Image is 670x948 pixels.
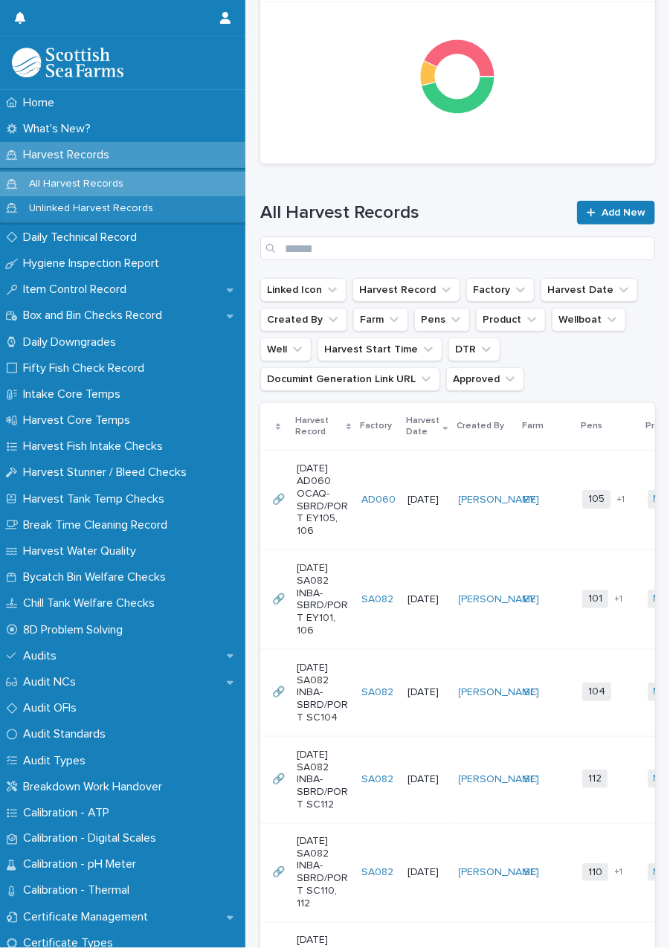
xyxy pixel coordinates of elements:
[17,518,179,532] p: Break Time Cleaning Record
[260,338,312,361] button: Well
[541,278,638,302] button: Harvest Date
[457,418,505,434] p: Created By
[17,283,138,297] p: Item Control Record
[614,595,622,604] span: + 1
[361,867,393,880] a: SA082
[614,868,622,877] span: + 1
[17,230,149,245] p: Daily Technical Record
[602,207,645,218] span: Add New
[524,773,538,786] a: SC
[17,544,148,558] p: Harvest Water Quality
[476,308,546,332] button: Product
[17,413,142,428] p: Harvest Core Temps
[361,686,393,699] a: SA082
[408,593,446,606] p: [DATE]
[581,418,602,434] p: Pens
[582,864,608,883] span: 110
[297,749,350,811] p: [DATE] SA082 INBA-SBRD/PORT SC112
[17,148,121,162] p: Harvest Records
[408,867,446,880] p: [DATE]
[260,367,440,391] button: Documint Generation Link URL
[17,492,176,506] p: Harvest Tank Temp Checks
[17,96,66,110] p: Home
[17,178,135,190] p: All Harvest Records
[582,491,611,509] span: 105
[459,686,540,699] a: [PERSON_NAME]
[272,864,288,880] p: 🔗
[295,413,343,440] p: Harvest Record
[577,201,655,225] a: Add New
[352,278,460,302] button: Harvest Record
[524,593,536,606] a: EY
[17,257,171,271] p: Hygiene Inspection Report
[17,649,68,663] p: Audits
[361,494,396,506] a: AD060
[524,686,538,699] a: SC
[582,770,608,789] span: 112
[17,675,88,689] p: Audit NCs
[616,495,625,504] span: + 1
[272,683,288,699] p: 🔗
[260,236,655,260] input: Search
[17,570,178,584] p: Bycatch Bin Welfare Checks
[361,593,393,606] a: SA082
[17,858,148,872] p: Calibration - pH Meter
[17,806,121,820] p: Calibration - ATP
[446,367,524,391] button: Approved
[17,122,103,136] p: What's New?
[297,662,350,724] p: [DATE] SA082 INBA-SBRD/PORT SC104
[17,701,88,715] p: Audit OFIs
[17,465,199,480] p: Harvest Stunner / Bleed Checks
[459,494,540,506] a: [PERSON_NAME]
[260,202,568,224] h1: All Harvest Records
[466,278,535,302] button: Factory
[360,418,392,434] p: Factory
[17,911,160,925] p: Certificate Management
[272,770,288,786] p: 🔗
[272,590,288,606] p: 🔗
[408,773,446,786] p: [DATE]
[17,780,174,794] p: Breakdown Work Handover
[17,727,117,741] p: Audit Standards
[17,309,174,323] p: Box and Bin Checks Record
[17,202,165,215] p: Unlinked Harvest Records
[353,308,408,332] button: Farm
[408,494,446,506] p: [DATE]
[552,308,626,332] button: Wellboat
[361,773,393,786] a: SA082
[272,491,288,506] p: 🔗
[297,562,350,637] p: [DATE] SA082 INBA-SBRD/PORT EY101, 106
[260,278,347,302] button: Linked Icon
[260,308,347,332] button: Created By
[524,867,538,880] a: SC
[582,683,611,702] span: 104
[459,773,540,786] a: [PERSON_NAME]
[582,590,608,609] span: 101
[406,413,439,440] p: Harvest Date
[522,418,544,434] p: Farm
[524,494,536,506] a: EY
[297,462,350,538] p: [DATE] AD060 OCAQ-SBRD/PORT EY105, 106
[17,754,97,768] p: Audit Types
[12,48,123,77] img: mMrefqRFQpe26GRNOUkG
[17,832,168,846] p: Calibration - Digital Scales
[408,686,446,699] p: [DATE]
[459,867,540,880] a: [PERSON_NAME]
[17,361,156,375] p: Fifty Fish Check Record
[17,439,175,454] p: Harvest Fish Intake Checks
[414,308,470,332] button: Pens
[17,884,141,898] p: Calibration - Thermal
[17,596,167,610] p: Chill Tank Welfare Checks
[459,593,540,606] a: [PERSON_NAME]
[318,338,442,361] button: Harvest Start Time
[17,623,135,637] p: 8D Problem Solving
[17,335,128,349] p: Daily Downgrades
[448,338,500,361] button: DTR
[297,836,350,911] p: [DATE] SA082 INBA-SBRD/PORT SC110, 112
[17,387,132,402] p: Intake Core Temps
